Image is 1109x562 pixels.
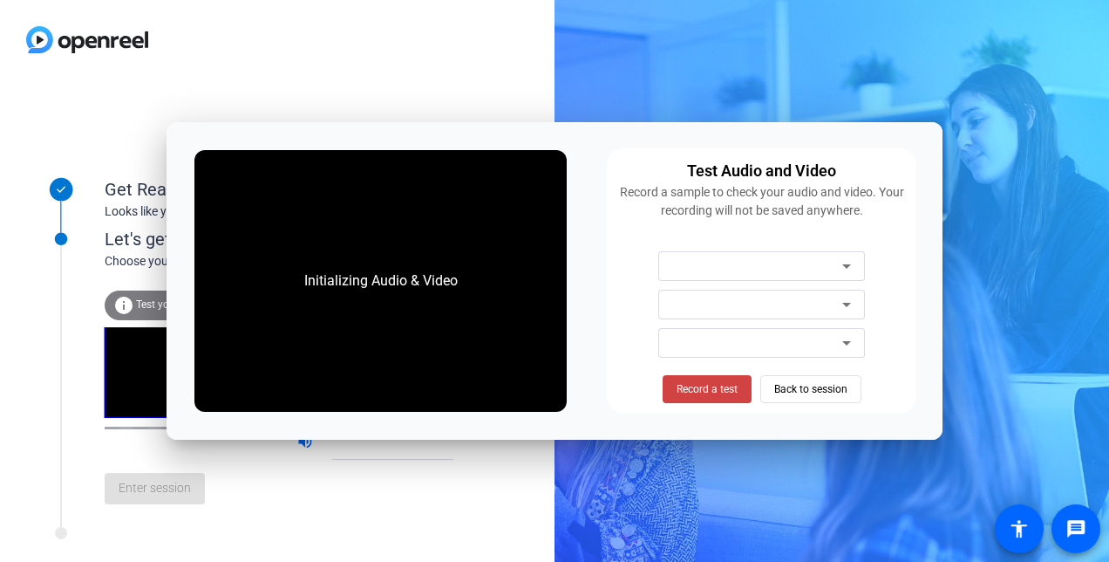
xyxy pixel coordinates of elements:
span: Test your audio and video [136,298,257,311]
div: Get Ready! [105,176,453,202]
span: Back to session [774,373,847,406]
mat-icon: volume_up [296,433,317,454]
mat-icon: info [113,295,134,316]
span: Record a test [677,381,738,397]
div: Test Audio and Video [687,159,836,183]
div: Initializing Audio & Video [287,253,475,309]
div: Record a sample to check your audio and video. Your recording will not be saved anywhere. [617,183,906,220]
div: Looks like you've been invited to join [105,202,453,221]
mat-icon: message [1065,518,1086,539]
button: Record a test [663,375,752,403]
div: Choose your settings [105,252,489,271]
button: Back to session [760,375,861,403]
div: Let's get connected. [105,226,489,252]
mat-icon: accessibility [1009,518,1030,539]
